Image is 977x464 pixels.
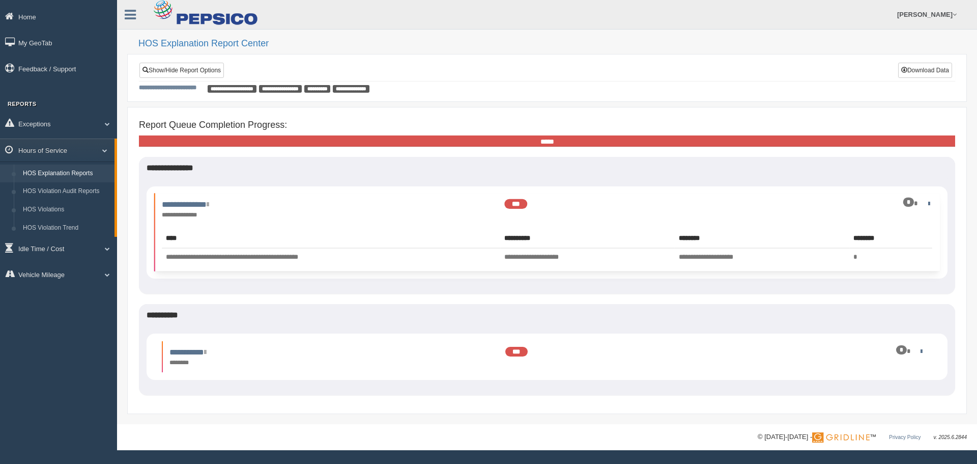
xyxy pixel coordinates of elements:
[139,120,955,130] h4: Report Queue Completion Progress:
[758,432,967,443] div: © [DATE]-[DATE] - ™
[812,432,870,443] img: Gridline
[138,39,967,49] h2: HOS Explanation Report Center
[18,165,114,183] a: HOS Explanation Reports
[934,434,967,440] span: v. 2025.6.2844
[162,341,932,372] li: Expand
[898,63,952,78] button: Download Data
[18,201,114,219] a: HOS Violations
[154,194,940,271] li: Expand
[139,63,224,78] a: Show/Hide Report Options
[889,434,921,440] a: Privacy Policy
[18,219,114,237] a: HOS Violation Trend
[18,182,114,201] a: HOS Violation Audit Reports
